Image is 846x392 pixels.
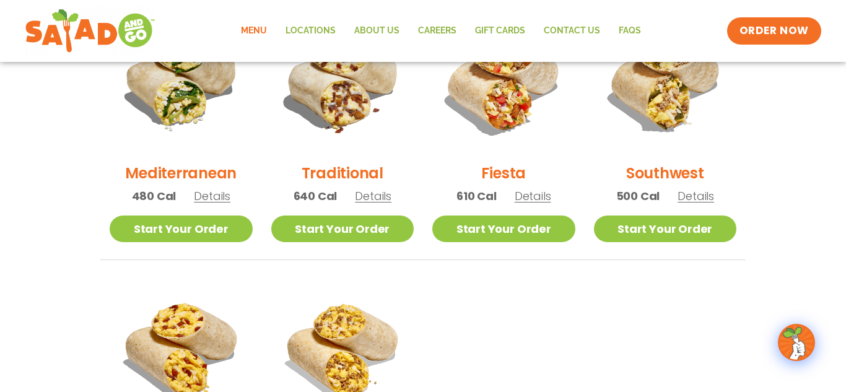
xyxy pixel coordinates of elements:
img: Product photo for Mediterranean Breakfast Burrito [110,10,253,153]
img: Product photo for Traditional [271,10,414,153]
span: Details [515,188,551,204]
a: FAQs [609,17,650,45]
h2: Fiesta [481,162,526,184]
img: wpChatIcon [779,325,814,360]
a: Start Your Order [271,216,414,242]
a: Start Your Order [432,216,575,242]
span: ORDER NOW [739,24,809,38]
a: Start Your Order [110,216,253,242]
a: About Us [345,17,409,45]
img: Product photo for Fiesta [432,10,575,153]
span: 610 Cal [456,188,497,204]
span: Details [194,188,230,204]
a: Careers [409,17,466,45]
a: Contact Us [534,17,609,45]
nav: Menu [232,17,650,45]
a: Start Your Order [594,216,737,242]
a: ORDER NOW [727,17,821,45]
span: Details [355,188,391,204]
a: Menu [232,17,276,45]
h2: Traditional [302,162,383,184]
h2: Mediterranean [125,162,237,184]
span: 640 Cal [294,188,338,204]
a: Locations [276,17,345,45]
span: Details [678,188,714,204]
span: 480 Cal [132,188,177,204]
a: GIFT CARDS [466,17,534,45]
span: 500 Cal [616,188,660,204]
h2: Southwest [626,162,704,184]
img: Product photo for Southwest [594,10,737,153]
img: new-SAG-logo-768×292 [25,6,155,56]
